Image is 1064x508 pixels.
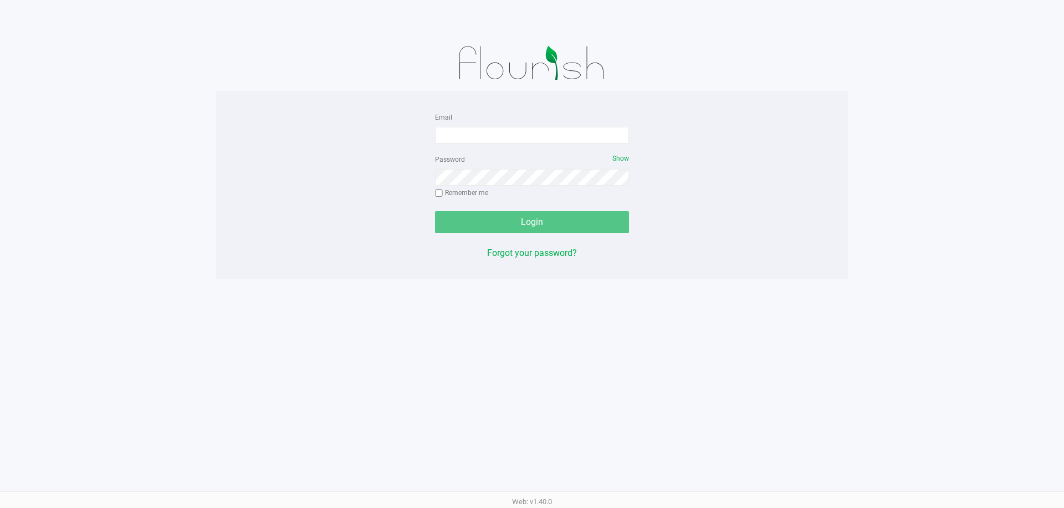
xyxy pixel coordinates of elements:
span: Show [612,155,629,162]
label: Remember me [435,188,488,198]
input: Remember me [435,189,443,197]
label: Password [435,155,465,165]
label: Email [435,112,452,122]
span: Web: v1.40.0 [512,497,552,506]
button: Forgot your password? [487,247,577,260]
